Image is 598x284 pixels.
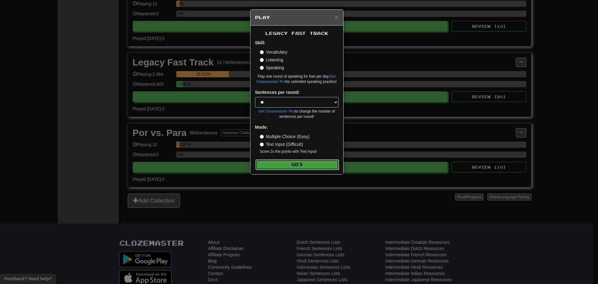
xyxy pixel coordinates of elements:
input: Speaking [260,66,264,70]
small: Score 2x the points with Text Input ! [260,149,339,154]
button: Close [335,14,338,20]
input: Vocabulary [260,50,264,54]
button: Go [255,159,339,170]
label: Listening [260,57,283,63]
h5: Play [255,14,339,21]
input: Listening [260,58,264,62]
a: Get Clozemaster Pro [259,109,295,113]
label: Multiple Choice (Easy) [260,133,310,140]
input: Multiple Choice (Easy) [260,135,264,139]
label: Speaking [260,65,284,71]
small: Play one round of speaking for free per day. for unlimited speaking practice! [255,74,339,84]
span: Legacy Fast Track [265,31,328,36]
small: to change the number of sentences per round! [255,109,339,119]
strong: Mode: [255,125,268,130]
input: Text Input (Difficult) [260,142,264,147]
span: × [335,13,338,21]
strong: Skill: [255,40,265,45]
label: Vocabulary [260,49,287,55]
label: Sentences per round: [255,89,300,95]
label: Text Input (Difficult) [260,141,303,147]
